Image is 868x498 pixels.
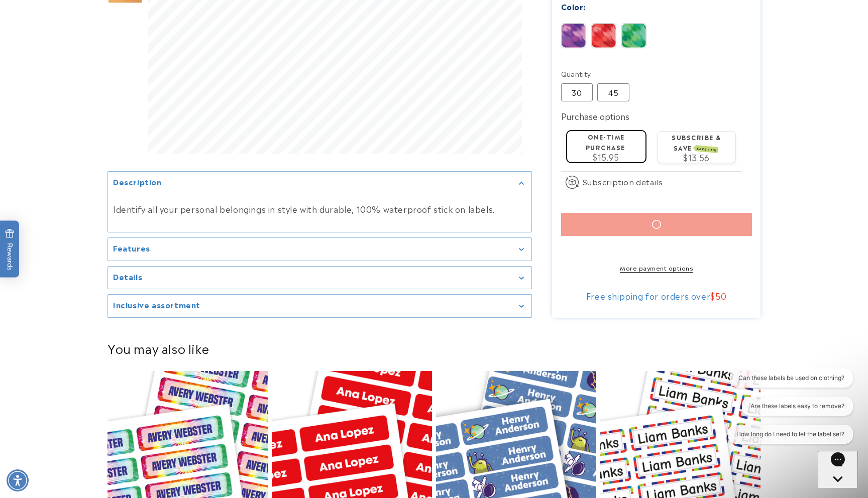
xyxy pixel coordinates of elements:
[561,263,752,272] a: More payment options
[593,151,619,163] span: $15.95
[710,290,715,302] span: $
[107,340,761,356] h2: You may also like
[113,177,162,187] h2: Description
[628,220,685,229] span: Add to cart
[597,83,629,101] label: 45
[561,83,593,101] label: 30
[622,24,646,48] img: Green
[561,110,629,122] label: Purchase options
[695,145,718,153] span: SAVE 15%
[7,469,29,491] div: Accessibility Menu
[561,213,752,236] button: Add to cart
[561,291,752,301] div: Free shipping for orders over
[592,24,616,48] img: Red
[8,418,127,448] iframe: Sign Up via Text for Offers
[113,202,526,217] p: Identify all your personal belongings in style with durable, 100% waterproof stick on labels.
[108,295,531,317] summary: Inclusive assortment
[108,238,531,261] summary: Features
[715,290,726,302] span: 50
[108,172,531,194] summary: Description
[562,24,586,48] img: Purple
[113,300,200,310] h2: Inclusive assortment
[683,151,710,163] span: $13.56
[818,451,858,488] iframe: Gorgias live chat messenger
[113,272,142,282] h2: Details
[586,132,625,152] label: One-time purchase
[108,267,531,289] summary: Details
[672,133,721,152] label: Subscribe & save
[5,229,15,271] span: Rewards
[561,1,586,12] label: Color:
[113,243,150,253] h2: Features
[561,69,592,79] legend: Quantity
[583,176,663,188] span: Subscription details
[718,368,858,453] iframe: Gorgias live chat conversation starters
